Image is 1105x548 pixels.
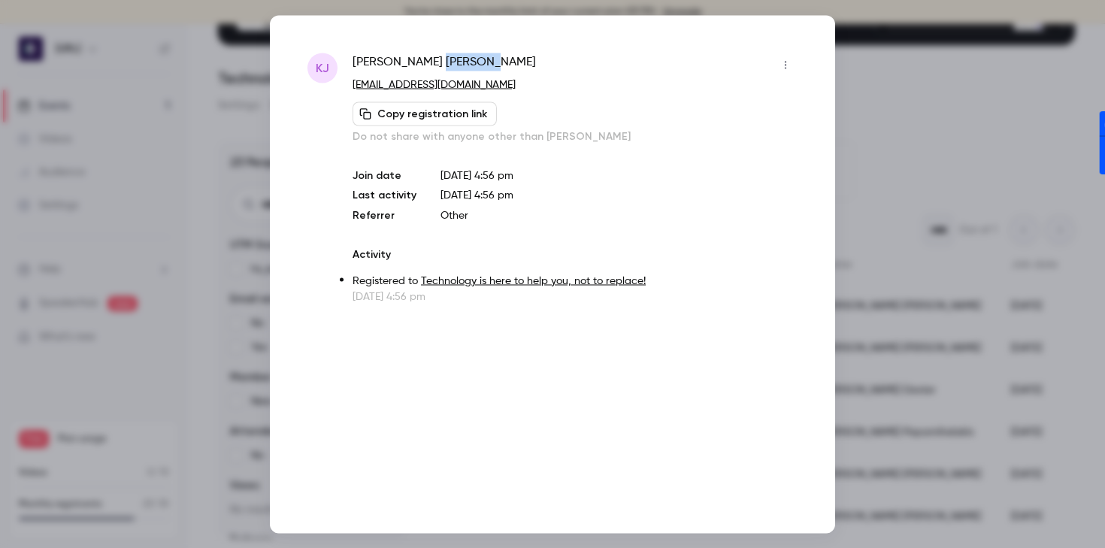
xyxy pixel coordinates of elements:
p: [DATE] 4:56 pm [353,289,798,304]
p: Do not share with anyone other than [PERSON_NAME] [353,129,798,144]
p: Registered to [353,273,798,289]
p: Last activity [353,187,416,203]
button: Copy registration link [353,101,497,126]
a: Technology is here to help you, not to replace! [421,275,646,286]
span: KJ [316,59,329,77]
p: [DATE] 4:56 pm [440,168,798,183]
p: Referrer [353,207,416,223]
p: Join date [353,168,416,183]
p: Other [440,207,798,223]
p: Activity [353,247,798,262]
span: [DATE] 4:56 pm [440,189,513,200]
a: [EMAIL_ADDRESS][DOMAIN_NAME] [353,79,516,89]
span: [PERSON_NAME] [PERSON_NAME] [353,53,536,77]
